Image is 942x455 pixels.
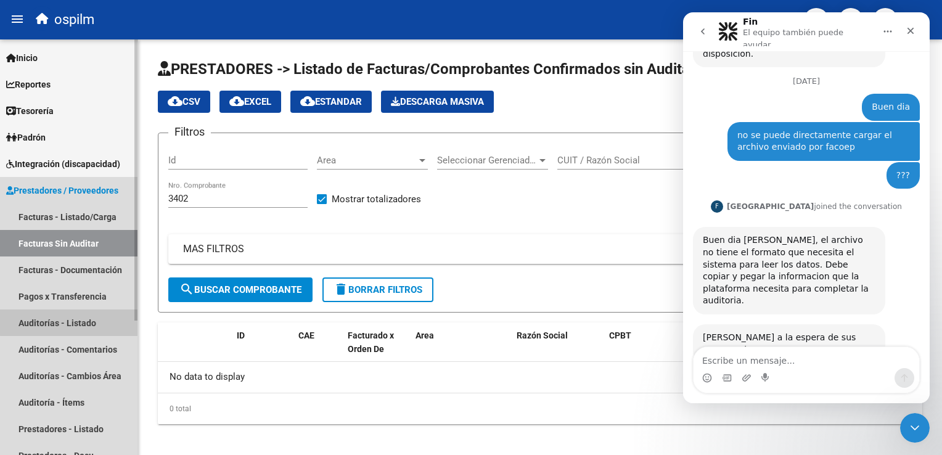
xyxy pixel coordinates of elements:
[381,91,494,113] button: Descarga Masiva
[334,284,422,295] span: Borrar Filtros
[381,91,494,113] app-download-masive: Descarga masiva de comprobantes (adjuntos)
[229,94,244,109] mat-icon: cloud_download
[604,322,734,377] datatable-header-cell: CPBT
[179,284,301,295] span: Buscar Comprobante
[517,330,568,340] span: Razón Social
[300,94,315,109] mat-icon: cloud_download
[183,242,882,256] mat-panel-title: MAS FILTROS
[300,96,362,107] span: Estandar
[168,123,211,141] h3: Filtros
[332,192,421,207] span: Mostrar totalizadores
[343,322,411,377] datatable-header-cell: Facturado x Orden De
[168,94,182,109] mat-icon: cloud_download
[168,277,313,302] button: Buscar Comprobante
[900,413,930,443] iframe: Intercom live chat
[168,234,912,264] mat-expansion-panel-header: MAS FILTROS
[6,51,38,65] span: Inicio
[437,155,537,166] span: Seleccionar Gerenciador
[6,78,51,91] span: Reportes
[158,91,210,113] button: CSV
[416,330,434,340] span: Area
[158,393,922,424] div: 0 total
[168,96,200,107] span: CSV
[54,6,94,33] span: ospilm
[237,330,245,340] span: ID
[322,277,433,302] button: Borrar Filtros
[317,155,417,166] span: Area
[293,322,343,377] datatable-header-cell: CAE
[10,12,25,27] mat-icon: menu
[158,362,922,393] div: No data to display
[683,12,930,403] iframe: Intercom live chat
[179,282,194,297] mat-icon: search
[6,157,120,171] span: Integración (discapacidad)
[411,322,494,377] datatable-header-cell: Area
[219,91,281,113] button: EXCEL
[232,322,293,377] datatable-header-cell: ID
[391,96,484,107] span: Descarga Masiva
[290,91,372,113] button: Estandar
[298,330,314,340] span: CAE
[6,131,46,144] span: Padrón
[334,282,348,297] mat-icon: delete
[158,60,695,78] span: PRESTADORES -> Listado de Facturas/Comprobantes Confirmados sin Auditar
[512,322,604,377] datatable-header-cell: Razón Social
[348,330,394,355] span: Facturado x Orden De
[609,330,631,340] span: CPBT
[6,184,118,197] span: Prestadores / Proveedores
[229,96,271,107] span: EXCEL
[6,104,54,118] span: Tesorería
